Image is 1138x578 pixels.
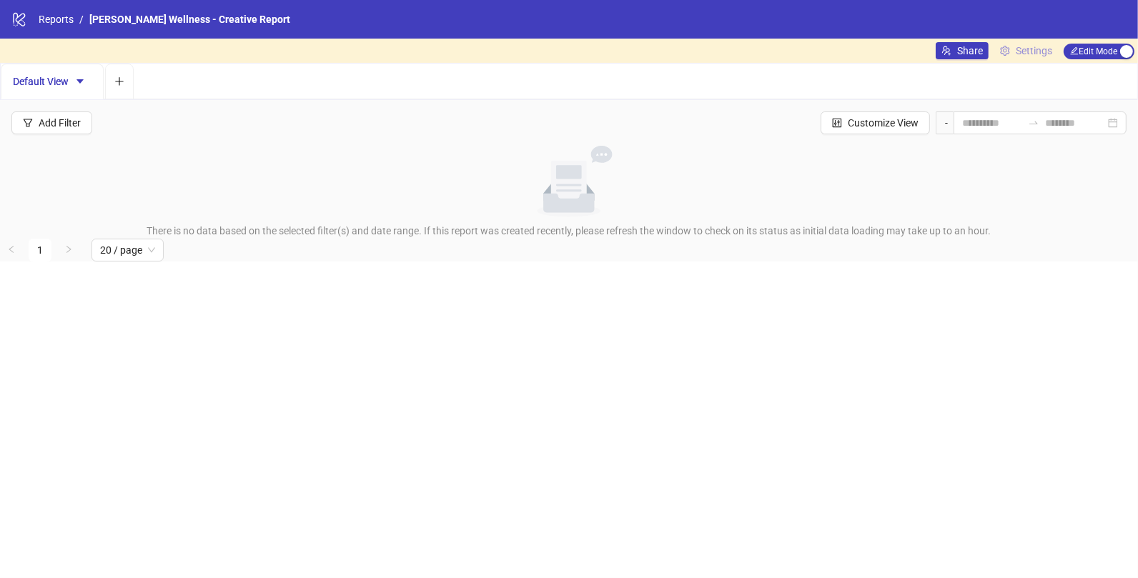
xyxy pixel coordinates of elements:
[957,45,983,56] span: Share
[832,118,842,128] span: control
[23,118,33,128] span: filter
[39,117,81,129] div: Add Filter
[936,42,989,59] button: Share
[936,111,954,134] div: -
[1028,117,1039,129] span: swap-right
[114,76,124,86] span: plus
[105,64,134,99] button: Add tab
[941,46,951,56] span: usergroup-add
[821,111,930,134] button: Customize View
[64,245,73,254] span: right
[11,111,92,134] button: Add Filter
[1028,117,1039,129] span: to
[89,14,290,25] span: [PERSON_NAME] Wellness - Creative Report
[29,239,51,261] li: 1
[100,239,155,261] span: 20 / page
[994,42,1058,59] a: Settings
[36,11,76,27] a: Reports
[75,76,85,86] span: caret-down
[6,223,1132,239] div: There is no data based on the selected filter(s) and date range. If this report was created recen...
[1016,43,1052,59] span: Settings
[29,239,51,261] a: 1
[848,117,919,129] span: Customize View
[7,245,16,254] span: left
[57,239,80,261] button: right
[57,239,80,261] li: Next Page
[13,76,91,87] span: Default View
[79,11,84,27] li: /
[91,239,164,261] div: Page Size
[1000,46,1010,56] span: setting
